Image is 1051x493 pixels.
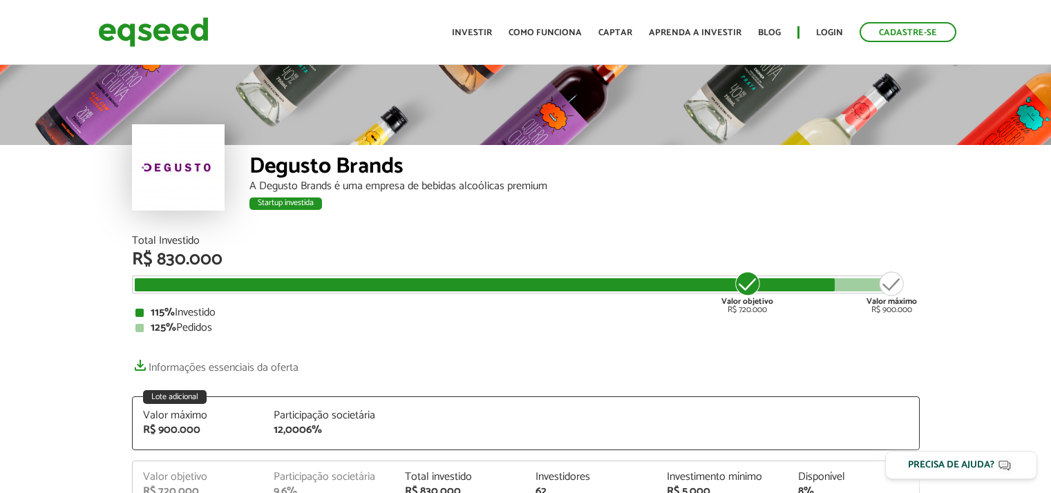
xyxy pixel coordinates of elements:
[721,270,773,314] div: R$ 720.000
[274,472,384,483] div: Participação societária
[274,410,384,421] div: Participação societária
[649,28,741,37] a: Aprenda a investir
[135,322,916,333] div: Pedidos
[867,295,917,308] strong: Valor máximo
[509,28,582,37] a: Como funciona
[249,181,920,192] div: A Degusto Brands é uma empresa de bebidas alcoólicas premium
[143,425,254,436] div: R$ 900.000
[135,307,916,318] div: Investido
[249,197,322,210] div: Startup investida
[452,28,492,37] a: Investir
[860,22,956,42] a: Cadastre-se
[405,472,515,483] div: Total investido
[867,270,917,314] div: R$ 900.000
[151,318,176,337] strong: 125%
[598,28,632,37] a: Captar
[132,235,920,246] div: Total Investido
[132,354,299,374] a: Informações essenciais da oferta
[143,472,254,483] div: Valor objetivo
[798,472,909,483] div: Disponível
[151,303,175,322] strong: 115%
[143,410,254,421] div: Valor máximo
[667,472,777,483] div: Investimento mínimo
[143,390,207,404] div: Lote adicional
[132,251,920,269] div: R$ 830.000
[98,14,209,50] img: EqSeed
[536,472,646,483] div: Investidores
[249,155,920,181] div: Degusto Brands
[758,28,781,37] a: Blog
[816,28,843,37] a: Login
[274,425,384,436] div: 12,0006%
[721,295,773,308] strong: Valor objetivo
